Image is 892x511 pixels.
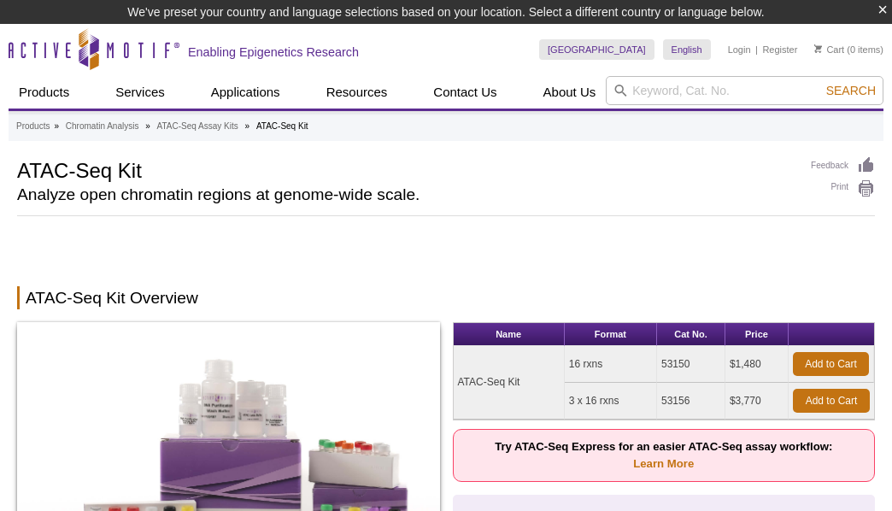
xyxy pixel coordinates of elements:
td: 53150 [657,346,725,383]
td: $1,480 [725,346,789,383]
a: About Us [533,76,607,109]
h2: Analyze open chromatin regions at genome-wide scale. [17,187,794,203]
a: Feedback [811,156,875,175]
a: Learn More [633,457,694,470]
a: Resources [316,76,398,109]
span: Search [826,84,876,97]
th: Format [565,323,657,346]
li: » [54,121,59,131]
td: 16 rxns [565,346,657,383]
li: ATAC-Seq Kit [256,121,308,131]
a: Register [762,44,797,56]
a: Services [105,76,175,109]
strong: Try ATAC-Seq Express for an easier ATAC-Seq assay workflow: [495,440,832,470]
h1: ATAC-Seq Kit [17,156,794,182]
a: Applications [201,76,290,109]
a: Products [16,119,50,134]
a: [GEOGRAPHIC_DATA] [539,39,654,60]
li: » [145,121,150,131]
a: Chromatin Analysis [66,119,139,134]
a: Print [811,179,875,198]
h2: ATAC-Seq Kit Overview [17,286,875,309]
a: Contact Us [423,76,507,109]
a: Products [9,76,79,109]
a: Cart [814,44,844,56]
td: 53156 [657,383,725,420]
th: Cat No. [657,323,725,346]
li: » [245,121,250,131]
th: Name [454,323,565,346]
a: ATAC-Seq Assay Kits [157,119,238,134]
h2: Enabling Epigenetics Research [188,44,359,60]
li: | [755,39,758,60]
li: (0 items) [814,39,883,60]
td: $3,770 [725,383,789,420]
td: ATAC-Seq Kit [454,346,565,420]
a: English [663,39,711,60]
a: Add to Cart [793,352,869,376]
a: Add to Cart [793,389,870,413]
img: Your Cart [814,44,822,53]
a: Login [728,44,751,56]
td: 3 x 16 rxns [565,383,657,420]
th: Price [725,323,789,346]
button: Search [821,83,881,98]
input: Keyword, Cat. No. [606,76,883,105]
